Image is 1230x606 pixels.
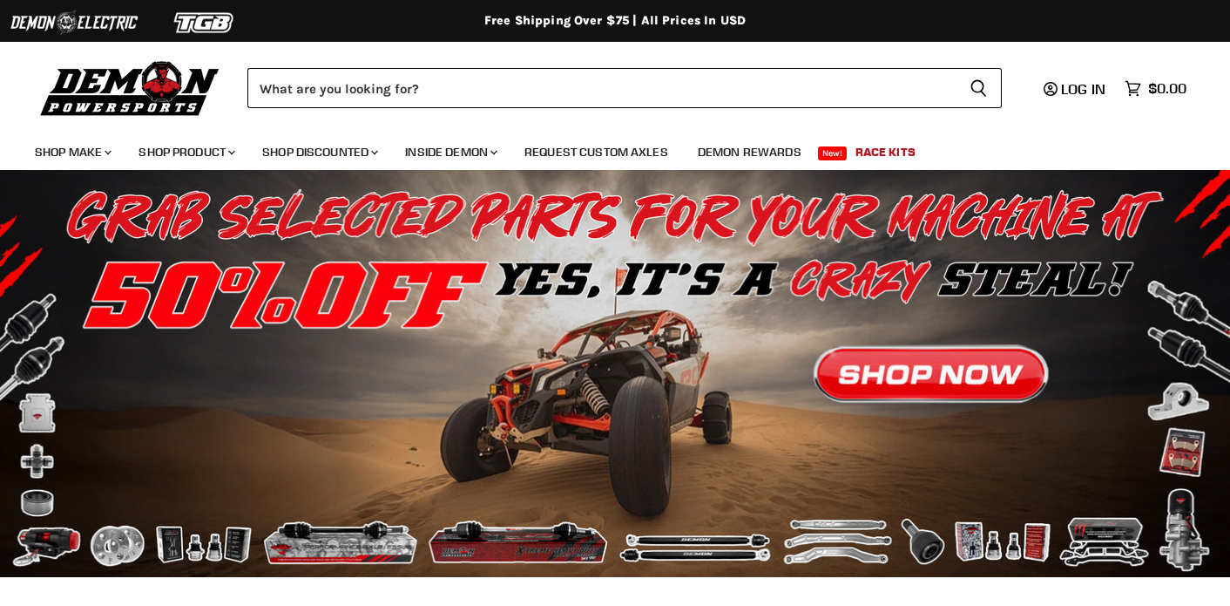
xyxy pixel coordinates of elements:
[125,134,246,170] a: Shop Product
[139,6,270,39] img: TGB Logo 2
[685,134,814,170] a: Demon Rewards
[842,134,929,170] a: Race Kits
[247,68,1002,108] form: Product
[392,134,508,170] a: Inside Demon
[956,68,1002,108] button: Search
[22,127,1182,170] ul: Main menu
[1148,80,1186,97] span: $0.00
[9,6,139,39] img: Demon Electric Logo 2
[1061,80,1105,98] span: Log in
[1036,81,1116,97] a: Log in
[511,134,681,170] a: Request Custom Axles
[247,68,956,108] input: Search
[249,134,389,170] a: Shop Discounted
[818,146,848,160] span: New!
[22,134,122,170] a: Shop Make
[35,57,226,119] img: Demon Powersports
[1116,76,1195,101] a: $0.00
